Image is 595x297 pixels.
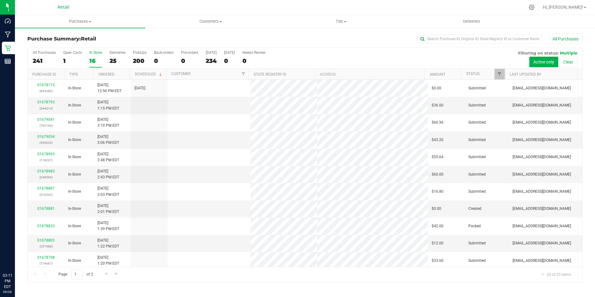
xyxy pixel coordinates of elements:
p: (559643) [31,140,61,146]
p: (316342) [31,192,61,198]
span: [DATE] 1:15 PM EDT [97,99,119,111]
span: $0.00 [432,206,441,212]
a: Customer [171,72,190,76]
span: $33.60 [432,258,443,264]
button: All Purchases [548,34,583,44]
div: All Purchases [33,50,56,55]
span: $55.64 [432,154,443,160]
iframe: Resource center [6,247,25,266]
span: In-Store [68,240,81,246]
div: In Store [89,50,102,55]
p: (934286) [31,88,61,94]
span: $36.00 [432,102,443,108]
p: (774687) [31,261,61,266]
span: Purchases [15,19,145,24]
a: Go to the next page [102,270,111,278]
span: [EMAIL_ADDRESS][DOMAIN_NAME] [513,137,571,143]
a: 01678887 [37,186,55,191]
a: Customers [145,15,276,28]
span: Deliveries [455,19,489,24]
span: [EMAIL_ADDRESS][DOMAIN_NAME] [513,154,571,160]
div: [DATE] [206,50,217,55]
span: $43.20 [432,137,443,143]
span: Submitted [468,120,486,125]
a: Purchase ID [32,72,56,77]
span: In-Store [68,85,81,91]
inline-svg: Dashboard [5,18,11,24]
span: Page of 2 [53,270,98,279]
p: (118297) [31,157,61,163]
a: Ordered [98,72,115,77]
a: Purchases [15,15,145,28]
span: Tills [276,19,406,24]
span: In-Store [68,137,81,143]
span: Submitted [468,137,486,143]
button: Active only [529,57,558,67]
a: 01678803 [37,238,55,243]
span: [EMAIL_ADDRESS][DOMAIN_NAME] [513,120,571,125]
div: Pre-orders [181,50,198,55]
span: Hi, [PERSON_NAME]! [543,5,583,10]
div: 0 [154,57,174,64]
span: In-Store [68,258,81,264]
span: In-Store [68,154,81,160]
div: 200 [133,57,147,64]
a: 01678881 [37,206,55,211]
iframe: Resource center unread badge [18,246,26,254]
div: Back-orders [154,50,174,55]
span: $0.00 [432,85,441,91]
span: Customers [146,19,275,24]
span: [DATE] 1:20 PM EDT [97,255,119,266]
a: 01679034 [37,134,55,139]
span: [DATE] 1:22 PM EDT [97,238,119,249]
span: Created [468,206,481,212]
span: In-Store [68,172,81,177]
div: Manage settings [528,4,536,10]
span: $16.80 [432,189,443,195]
p: (344014) [31,106,61,111]
span: In-Store [68,120,81,125]
h3: Purchase Summary: [27,36,213,42]
div: Deliveries [110,50,125,55]
a: Scheduled [135,72,163,76]
span: In-Store [68,102,81,108]
div: 1 [63,57,82,64]
a: 01678983 [37,169,55,173]
a: 01679041 [37,117,55,122]
span: Submitted [468,258,486,264]
span: Submitted [468,102,486,108]
span: [EMAIL_ADDRESS][DOMAIN_NAME] [513,223,571,229]
a: Tills [276,15,406,28]
span: $12.00 [432,240,443,246]
div: 0 [242,57,265,64]
a: Go to the last page [112,270,121,278]
span: Submitted [468,85,486,91]
span: [DATE] 3:10 PM EDT [97,117,119,129]
div: 16 [89,57,102,64]
span: [EMAIL_ADDRESS][DOMAIN_NAME] [513,102,571,108]
p: (248596) [31,174,61,180]
input: 1 [71,270,82,279]
span: [EMAIL_ADDRESS][DOMAIN_NAME] [513,206,571,212]
a: 01678833 [37,224,55,228]
a: 01678715 [37,83,55,87]
span: $60.00 [432,172,443,177]
a: Deliveries [406,15,537,28]
div: 0 [181,57,198,64]
inline-svg: Manufacturing [5,31,11,38]
span: Submitted [468,189,486,195]
span: Multiple [560,50,577,55]
a: State Registry ID [254,72,286,77]
span: [DATE] 2:01 PM EDT [97,203,119,215]
a: Last Updated By [510,72,541,77]
span: [DATE] 3:06 PM EDT [97,134,119,146]
span: [DATE] 1:39 PM EDT [97,220,119,232]
span: Submitted [468,154,486,160]
span: $66.96 [432,120,443,125]
a: 01678793 [37,100,55,104]
a: Amount [430,72,445,77]
div: PickUps [133,50,147,55]
span: [EMAIL_ADDRESS][DOMAIN_NAME] [513,172,571,177]
inline-svg: Reports [5,58,11,64]
span: [DATE] 12:50 PM EDT [97,82,121,94]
